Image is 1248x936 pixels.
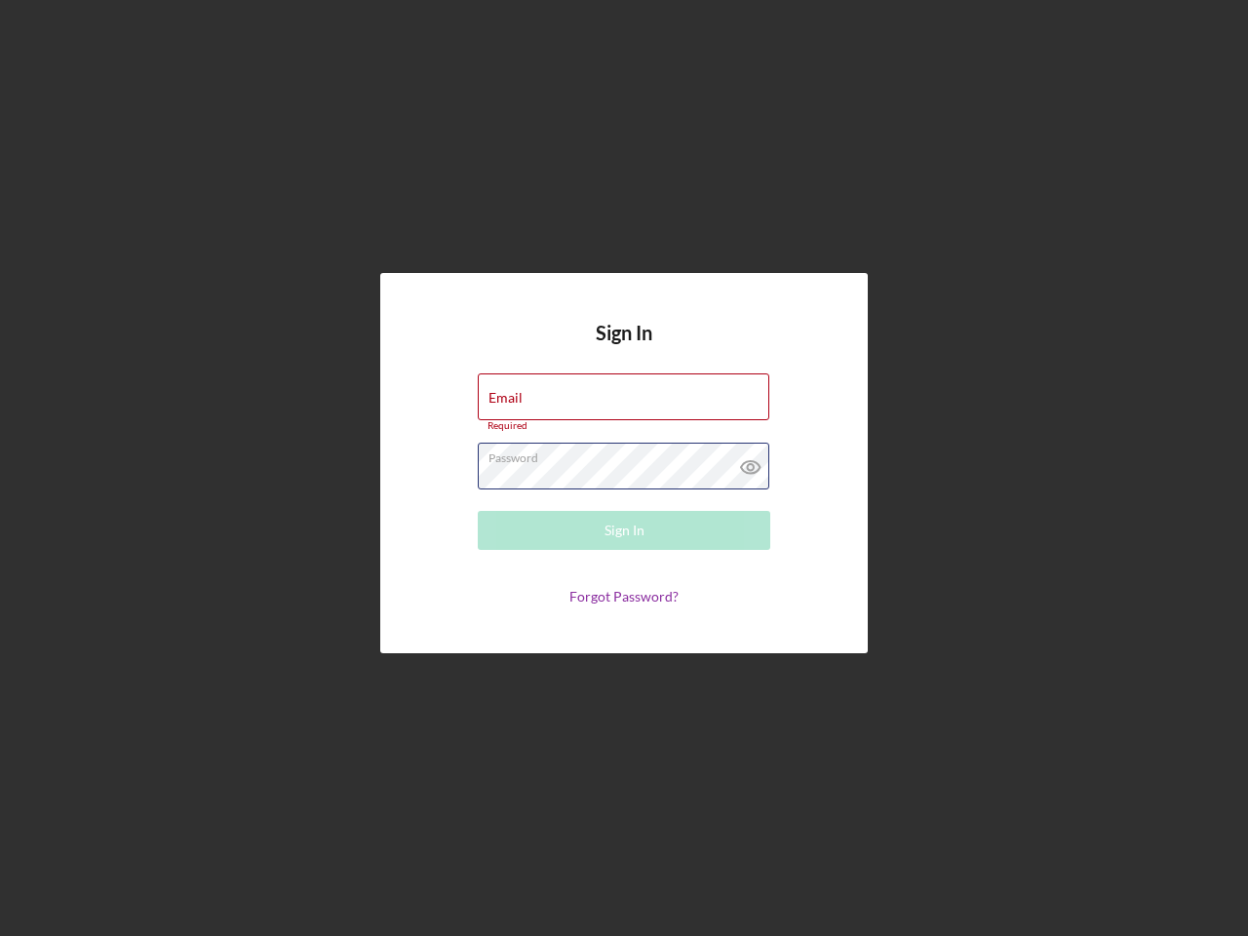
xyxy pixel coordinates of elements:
div: Required [478,420,770,432]
div: Sign In [604,511,644,550]
h4: Sign In [596,322,652,373]
button: Sign In [478,511,770,550]
label: Email [488,390,523,406]
a: Forgot Password? [569,588,679,604]
label: Password [488,444,769,465]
